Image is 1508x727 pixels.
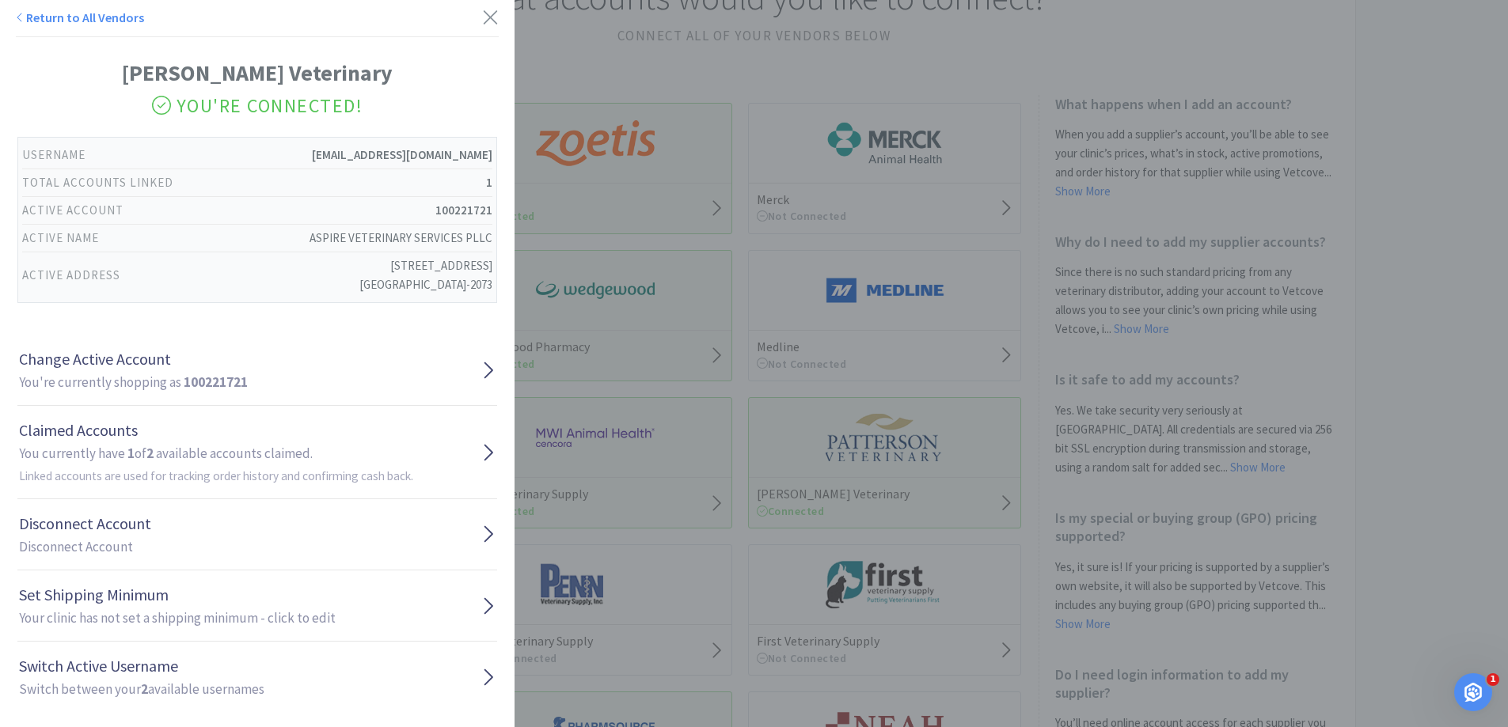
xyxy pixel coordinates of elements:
div: 100221721 [435,201,492,220]
h1: Disconnect Account [19,511,151,536]
h2: You're Connected! [17,91,497,121]
div: [EMAIL_ADDRESS][DOMAIN_NAME] [312,146,492,165]
div: 1 [486,173,492,192]
h1: Claimed Accounts [19,418,413,443]
div: Active Address [22,256,120,294]
span: Linked accounts are used for tracking order history and confirming cash back. [19,468,413,483]
span: [STREET_ADDRESS] [390,258,492,273]
h2: Disconnect Account [19,536,151,558]
h2: Your clinic has not set a shipping minimum - click to edit [19,608,336,629]
h1: Set Shipping Minimum [19,582,336,608]
strong: 2 [141,680,148,698]
div: Username [22,146,85,165]
div: Total Accounts Linked [22,173,173,192]
h2: Switch between your available usernames [19,679,264,700]
h1: [PERSON_NAME] Veterinary [17,55,497,91]
h2: You currently have of available accounts claimed. [19,443,413,486]
div: Active Name [22,229,99,248]
span: 1 [1487,673,1499,686]
p: ASPIRE VETERINARY SERVICES PLLC [310,229,492,248]
span: [GEOGRAPHIC_DATA]-2073 [359,277,492,292]
strong: 1 [127,445,135,462]
h1: Change Active Account [19,346,248,372]
h2: You're currently shopping as [19,372,248,393]
a: Return to All Vendors [16,9,144,25]
iframe: Intercom live chat [1454,673,1492,711]
h1: Switch Active Username [19,653,264,679]
div: Active Account [22,201,123,220]
strong: 2 [146,445,154,462]
strong: 100221721 [184,373,248,391]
